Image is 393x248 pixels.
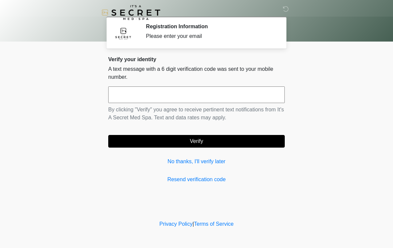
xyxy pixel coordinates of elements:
a: | [193,221,194,227]
p: By clicking "Verify" you agree to receive pertinent text notifications from It's A Secret Med Spa... [108,106,285,122]
img: It's A Secret Med Spa Logo [102,5,160,20]
a: Privacy Policy [160,221,193,227]
h2: Verify your identity [108,56,285,62]
a: Resend verification code [108,176,285,184]
a: Terms of Service [194,221,233,227]
a: No thanks, I'll verify later [108,158,285,166]
div: Please enter your email [146,32,275,40]
img: Agent Avatar [113,23,133,43]
h2: Registration Information [146,23,275,30]
p: A text message with a 6 digit verification code was sent to your mobile number. [108,65,285,81]
button: Verify [108,135,285,148]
